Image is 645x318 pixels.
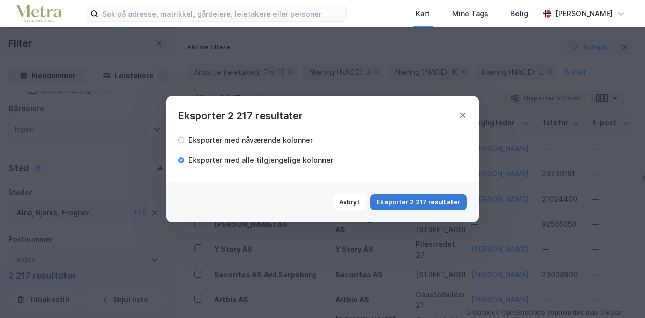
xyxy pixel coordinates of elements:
div: Eksporter 2 217 resultater [178,108,303,124]
div: [PERSON_NAME] [555,8,613,20]
div: Kontrollprogram for chat [595,270,645,318]
div: Eksporter med alle tilgjengelige kolonner [188,154,333,166]
img: metra-logo.256734c3b2bbffee19d4.png [16,5,61,23]
div: Eksporter med nåværende kolonner [188,134,313,146]
div: Kart [416,8,430,20]
button: Eksporter 2 217 resultater [370,194,467,210]
button: Avbryt [333,194,367,210]
div: Mine Tags [452,8,488,20]
div: Bolig [510,8,528,20]
iframe: Chat Widget [595,270,645,318]
input: Søk på adresse, matrikkel, gårdeiere, leietakere eller personer [98,6,346,21]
